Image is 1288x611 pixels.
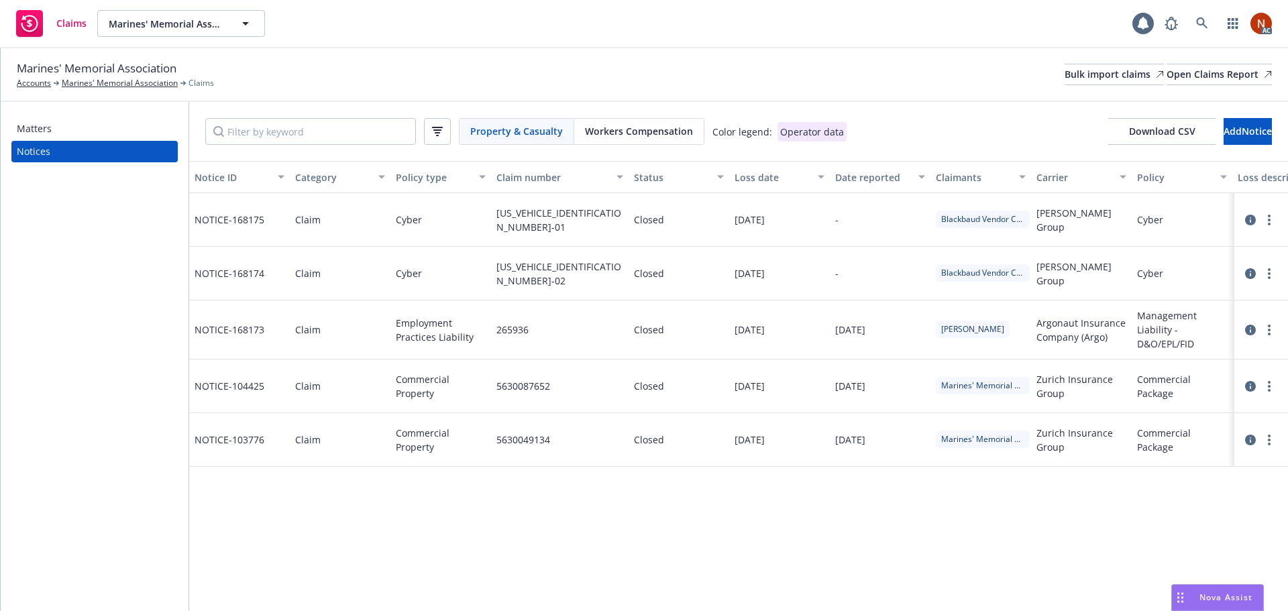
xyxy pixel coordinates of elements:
[496,433,550,447] div: 5630049134
[390,161,491,193] button: Policy type
[1036,170,1112,184] div: Carrier
[195,433,264,447] span: NOTICE- 103776
[835,433,865,447] div: [DATE]
[205,118,416,145] input: Filter by keyword
[835,379,865,393] div: [DATE]
[17,60,176,77] span: Marines' Memorial Association
[1036,206,1126,234] span: [PERSON_NAME] Group
[295,213,321,227] div: Claim
[195,379,264,393] span: NOTICE- 104425
[1250,13,1272,34] img: photo
[1224,118,1272,145] button: AddNotice
[634,433,664,447] div: Closed
[941,380,1024,392] span: Marines' Memorial Association
[189,77,214,89] span: Claims
[97,10,265,37] button: Marines' Memorial Association
[1137,266,1163,280] span: Cyber
[585,124,693,138] span: Workers Compensation
[1108,118,1216,145] button: Download CSV
[1261,378,1277,394] a: more
[1036,372,1126,400] span: Zurich Insurance Group
[1036,316,1126,344] span: Argonaut Insurance Company (Argo)
[496,323,529,337] div: 265936
[1261,432,1277,448] a: more
[634,266,664,280] div: Closed
[396,426,486,454] span: Commercial Property
[1065,64,1164,85] a: Bulk import claims
[1137,426,1227,454] span: Commercial Package
[295,379,321,393] div: Claim
[735,213,765,227] div: [DATE]
[1224,125,1272,137] span: Add Notice
[1189,10,1216,37] a: Search
[777,122,847,142] div: Operator data
[1167,64,1272,85] a: Open Claims Report
[1036,426,1126,454] span: Zurich Insurance Group
[496,170,608,184] div: Claim number
[189,161,290,193] button: Notice ID
[1132,161,1232,193] button: Policy
[941,323,1004,335] span: [PERSON_NAME]
[1137,309,1227,351] span: Management Liability - D&O/EPL/FID
[195,323,264,337] span: NOTICE- 168173
[295,170,370,184] div: Category
[396,316,486,344] span: Employment Practices Liability
[1137,213,1163,227] span: Cyber
[195,266,264,280] span: NOTICE- 168174
[1171,584,1264,611] button: Nova Assist
[634,213,664,227] div: Closed
[735,323,765,337] div: [DATE]
[496,206,623,234] div: [US_VEHICLE_IDENTIFICATION_NUMBER]-01
[835,323,865,337] div: [DATE]
[1137,372,1227,400] span: Commercial Package
[1137,170,1212,184] div: Policy
[56,18,87,29] span: Claims
[1158,10,1185,37] a: Report a Bug
[1031,161,1132,193] button: Carrier
[1261,212,1277,228] a: more
[17,118,52,140] div: Matters
[830,161,930,193] button: Date reported
[835,170,910,184] div: Date reported
[1036,260,1126,288] span: [PERSON_NAME] Group
[396,170,471,184] div: Policy type
[735,266,765,280] div: [DATE]
[295,433,321,447] div: Claim
[830,193,930,247] div: -
[634,379,664,393] div: Closed
[941,213,1024,225] span: Blackbaud Vendor Cyber Extortion Incident
[830,247,930,300] div: -
[496,379,550,393] div: 5630087652
[295,266,321,280] div: Claim
[109,17,225,31] span: Marines' Memorial Association
[11,141,178,162] a: Notices
[735,379,765,393] div: [DATE]
[936,170,1011,184] div: Claimants
[295,323,321,337] div: Claim
[195,213,264,227] span: NOTICE- 168175
[629,161,729,193] button: Status
[1261,322,1277,338] a: more
[62,77,178,89] a: Marines' Memorial Association
[1220,10,1246,37] a: Switch app
[712,125,772,139] div: Color legend:
[396,372,486,400] span: Commercial Property
[11,118,178,140] a: Matters
[396,266,422,280] span: Cyber
[1129,125,1195,137] span: Download CSV
[470,124,563,138] span: Property & Casualty
[396,213,422,227] span: Cyber
[941,433,1024,445] span: Marines' Memorial Association
[290,161,390,193] button: Category
[729,161,830,193] button: Loss date
[1261,266,1277,282] a: more
[17,77,51,89] a: Accounts
[735,433,765,447] div: [DATE]
[930,161,1031,193] button: Claimants
[1172,585,1189,610] div: Drag to move
[491,161,629,193] button: Claim number
[735,170,810,184] div: Loss date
